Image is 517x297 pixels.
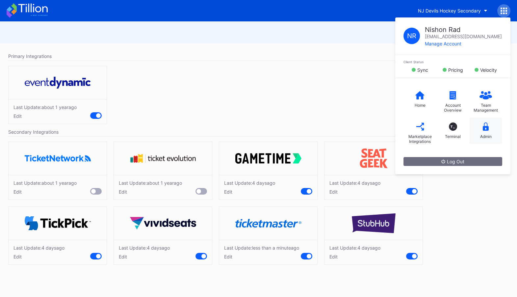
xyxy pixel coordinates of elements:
div: Admin [480,134,492,139]
img: tevo.svg [130,154,196,163]
div: Marketplace Integrations [407,134,433,144]
div: Sync [417,67,428,73]
div: Primary Integrations [8,52,509,61]
button: NJ Devils Hockey Secondary [413,5,492,17]
div: Pricing [448,67,463,73]
div: Secondary Integrations [8,127,509,137]
img: eventDynamic.svg [25,77,91,89]
div: Account Overview [440,103,466,113]
div: Edit [119,254,170,259]
div: N R [403,28,420,44]
div: Last Update: 4 days ago [224,180,275,186]
div: T_ [449,122,457,131]
div: Manage Account [425,41,502,46]
img: vividSeats.svg [130,217,196,229]
img: TickPick_logo.svg [25,216,91,230]
div: Home [415,103,426,108]
img: ticketmaster.svg [235,219,301,228]
div: Last Update: 4 days ago [329,180,380,186]
div: Last Update: about 1 year ago [13,104,77,110]
div: Nishon Rad [425,26,502,34]
div: Edit [224,254,299,259]
div: Edit [13,189,77,195]
img: stubHub.svg [341,213,407,233]
div: NJ Devils Hockey Secondary [418,8,481,13]
div: Last Update: about 1 year ago [119,180,182,186]
div: [EMAIL_ADDRESS][DOMAIN_NAME] [425,34,502,39]
div: Last Update: 4 days ago [13,245,65,251]
div: Log Out [441,159,464,164]
div: Edit [329,189,380,195]
div: Edit [119,189,182,195]
div: Edit [13,113,77,119]
img: ticketNetwork.png [25,155,91,161]
img: gametime.svg [235,153,301,164]
button: Log Out [403,157,502,166]
div: Terminal [445,134,461,139]
div: Edit [224,189,275,195]
div: Last Update: about 1 year ago [13,180,77,186]
div: Edit [13,254,65,259]
div: Edit [329,254,380,259]
div: Last Update: 4 days ago [119,245,170,251]
div: Team Management [473,103,499,113]
div: Last Update: less than a minute ago [224,245,299,251]
div: Last Update: 4 days ago [329,245,380,251]
img: seatGeek.svg [341,148,407,168]
div: Client Status [403,60,502,64]
div: Velocity [480,67,497,73]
